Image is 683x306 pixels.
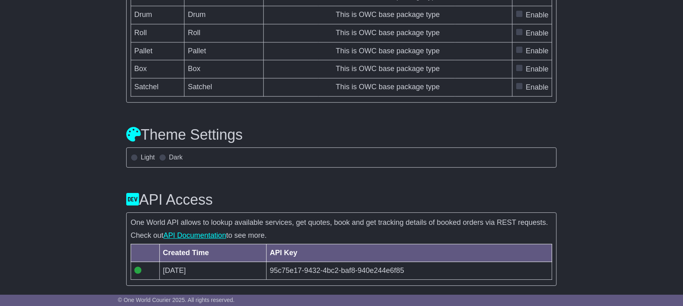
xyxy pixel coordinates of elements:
[263,60,512,78] td: This is OWC base package type
[131,218,552,227] p: One World API allows to lookup available services, get quotes, book and get tracking details of b...
[526,28,549,39] label: Enable
[263,24,512,42] td: This is OWC base package type
[263,78,512,96] td: This is OWC base package type
[266,244,552,262] th: API Key
[118,297,235,303] span: © One World Courier 2025. All rights reserved.
[526,10,549,21] label: Enable
[131,60,185,78] td: Box
[526,64,549,75] label: Enable
[263,6,512,24] td: This is OWC base package type
[126,192,557,208] h3: API Access
[185,78,263,96] td: Satchel
[131,24,185,42] td: Roll
[126,127,557,143] h3: Theme Settings
[131,42,185,60] td: Pallet
[526,82,549,93] label: Enable
[185,42,263,60] td: Pallet
[131,6,185,24] td: Drum
[185,60,263,78] td: Box
[163,231,226,239] a: API Documentation
[526,46,549,57] label: Enable
[185,6,263,24] td: Drum
[169,153,183,161] label: Dark
[159,244,266,262] th: Created Time
[131,231,552,240] p: Check out to see more.
[263,42,512,60] td: This is OWC base package type
[131,78,185,96] td: Satchel
[266,262,552,280] td: 95c75e17-9432-4bc2-baf8-940e244e6f85
[141,153,155,161] label: Light
[185,24,263,42] td: Roll
[159,262,266,280] td: [DATE]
